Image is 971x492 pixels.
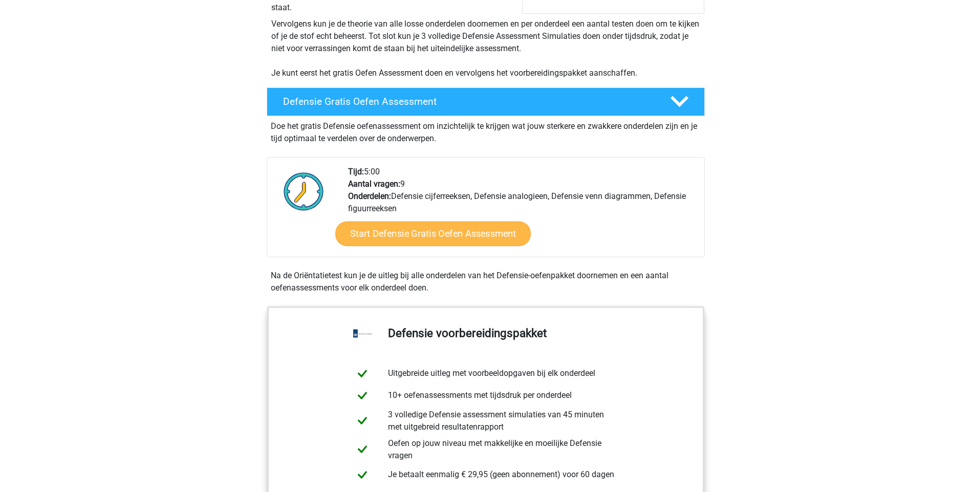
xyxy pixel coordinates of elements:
[283,96,654,107] h4: Defensie Gratis Oefen Assessment
[263,87,709,116] a: Defensie Gratis Oefen Assessment
[340,166,704,257] div: 5:00 9 Defensie cijferreeksen, Defensie analogieen, Defensie venn diagrammen, Defensie figuurreeksen
[335,221,531,246] a: Start Defensie Gratis Oefen Assessment
[348,191,391,201] b: Onderdelen:
[348,179,400,189] b: Aantal vragen:
[267,116,705,145] div: Doe het gratis Defensie oefenassessment om inzichtelijk te krijgen wat jouw sterkere en zwakkere ...
[267,18,704,79] div: Vervolgens kun je de theorie van alle losse onderdelen doornemen en per onderdeel een aantal test...
[267,270,705,294] div: Na de Oriëntatietest kun je de uitleg bij alle onderdelen van het Defensie-oefenpakket doornemen ...
[348,167,364,176] b: Tijd:
[278,166,330,217] img: Klok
